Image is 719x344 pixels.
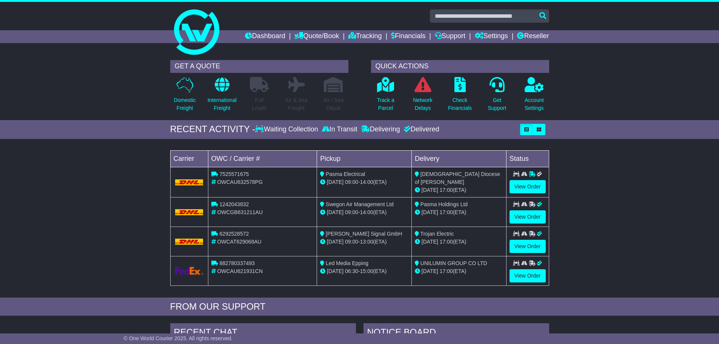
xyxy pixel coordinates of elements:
span: [DEMOGRAPHIC_DATA] Diocese of [PERSON_NAME] [415,171,500,185]
p: Full Loads [250,96,269,112]
img: GetCarrierServiceLogo [175,267,203,275]
span: 06:30 [345,268,358,274]
a: Reseller [517,30,549,43]
div: (ETA) [415,267,503,275]
p: Get Support [488,96,506,112]
div: - (ETA) [320,208,408,216]
a: Tracking [348,30,382,43]
span: [DATE] [422,239,438,245]
a: Track aParcel [377,77,395,116]
span: 882780337493 [219,260,254,266]
div: In Transit [320,125,359,134]
span: 17:00 [440,239,453,245]
span: 14:00 [360,179,373,185]
a: Dashboard [245,30,285,43]
span: Pasma Holdings Ltd [420,201,468,207]
p: Domestic Freight [174,96,196,112]
div: FROM OUR SUPPORT [170,301,549,312]
span: OWCAU621931CN [217,268,263,274]
div: NOTICE BOARD [363,323,549,344]
td: Status [506,150,549,167]
span: © One World Courier 2025. All rights reserved. [124,335,233,341]
span: 17:00 [440,268,453,274]
td: Pickup [317,150,412,167]
span: [DATE] [327,209,343,215]
div: GET A QUOTE [170,60,348,73]
a: AccountSettings [524,77,544,116]
div: RECENT CHAT [170,323,356,344]
span: Pasma Electrical [326,171,365,177]
span: 09:00 [345,179,358,185]
p: Track a Parcel [377,96,394,112]
div: Delivering [359,125,402,134]
span: Swegon Air Management Ltd [326,201,394,207]
span: 09:00 [345,239,358,245]
div: - (ETA) [320,267,408,275]
span: 17:00 [440,187,453,193]
span: [PERSON_NAME] Signal GmbH [326,231,402,237]
a: DomesticFreight [173,77,196,116]
img: DHL.png [175,239,203,245]
span: OWCGB631211AU [217,209,263,215]
span: 17:00 [440,209,453,215]
div: (ETA) [415,208,503,216]
a: View Order [510,269,546,282]
span: 6292528572 [219,231,249,237]
td: Carrier [170,150,208,167]
span: [DATE] [327,268,343,274]
span: Trojan Electric [420,231,454,237]
span: 7525571675 [219,171,249,177]
div: Waiting Collection [255,125,320,134]
p: Account Settings [525,96,544,112]
p: Check Financials [448,96,472,112]
a: View Order [510,240,546,253]
span: [DATE] [422,209,438,215]
span: 14:00 [360,209,373,215]
td: OWC / Carrier # [208,150,317,167]
a: InternationalFreight [207,77,237,116]
img: DHL.png [175,209,203,215]
div: - (ETA) [320,238,408,246]
span: [DATE] [327,179,343,185]
span: OWCAU632578PG [217,179,263,185]
div: Delivered [402,125,439,134]
div: (ETA) [415,238,503,246]
span: 13:00 [360,239,373,245]
a: Settings [475,30,508,43]
span: Led Media Epping [326,260,368,266]
a: View Order [510,210,546,224]
a: CheckFinancials [448,77,472,116]
p: Air & Sea Freight [285,96,308,112]
span: [DATE] [422,268,438,274]
a: Quote/Book [294,30,339,43]
td: Delivery [411,150,506,167]
span: OWCAT629068AU [217,239,261,245]
a: Support [435,30,465,43]
span: 1242043832 [219,201,249,207]
span: UNILUMIN GROUP CO LTD [420,260,487,266]
div: - (ETA) [320,178,408,186]
a: NetworkDelays [413,77,433,116]
span: [DATE] [327,239,343,245]
a: Financials [391,30,425,43]
span: 15:00 [360,268,373,274]
a: View Order [510,180,546,193]
p: Network Delays [413,96,432,112]
span: 09:00 [345,209,358,215]
p: Air / Sea Depot [323,96,344,112]
span: [DATE] [422,187,438,193]
a: GetSupport [487,77,507,116]
p: International Freight [208,96,237,112]
div: RECENT ACTIVITY - [170,124,256,135]
img: DHL.png [175,179,203,185]
div: (ETA) [415,186,503,194]
div: QUICK ACTIONS [371,60,549,73]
